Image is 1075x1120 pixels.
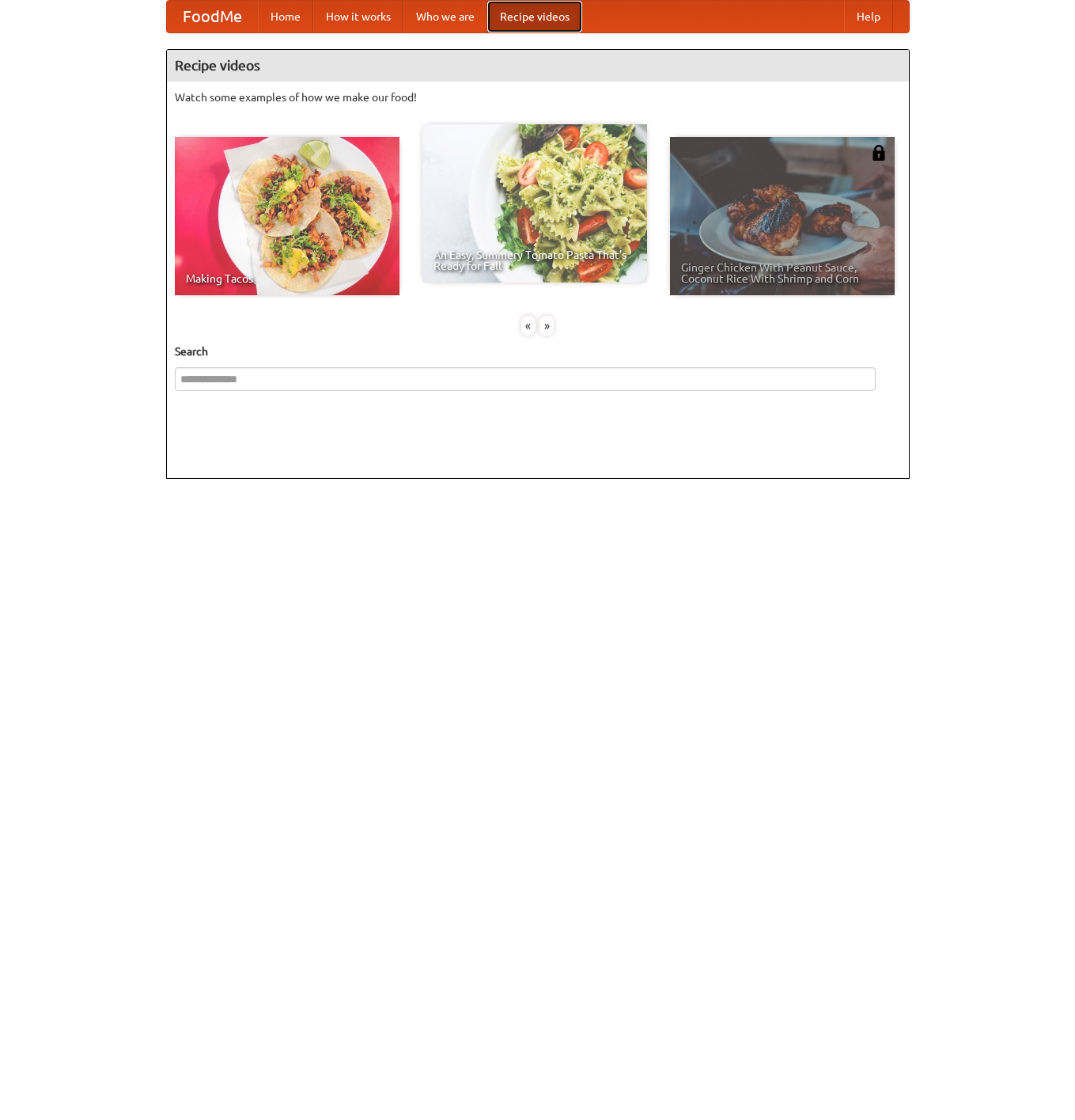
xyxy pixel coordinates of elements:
a: FoodMe [167,1,258,32]
div: « [521,316,536,336]
a: Help [844,1,893,32]
a: Making Tacos [175,137,399,295]
div: » [539,316,554,336]
h5: Search [175,344,901,359]
a: How it works [313,1,403,32]
h4: Recipe videos [167,50,909,82]
img: 483408.png [871,145,887,161]
span: Making Tacos [186,273,388,284]
a: Recipe videos [487,1,582,32]
a: An Easy, Summery Tomato Pasta That's Ready for Fall [422,124,647,283]
a: Who we are [403,1,487,32]
p: Watch some examples of how we make our food! [175,89,901,105]
a: Home [258,1,313,32]
span: An Easy, Summery Tomato Pasta That's Ready for Fall [433,249,636,271]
